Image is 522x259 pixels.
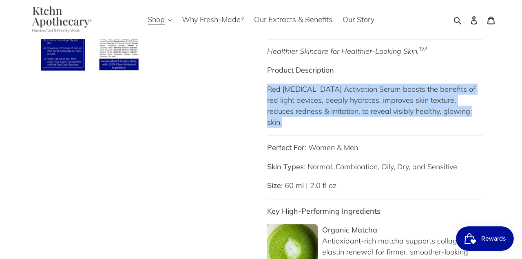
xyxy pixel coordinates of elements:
iframe: Button to open loyalty program pop-up [456,226,514,251]
a: Our Story [338,13,378,26]
a: Our Extracts & Benefits [250,13,336,26]
p: : 60 ml | 2.0 fl oz [267,180,483,191]
a: Why Fresh-Made? [178,13,248,26]
b: Perfect For [267,143,305,152]
span: Our Story [343,15,374,24]
b: Organic Matcha [322,225,377,235]
b: Size [267,181,281,190]
img: Load image into Gallery viewer, Red Light Activation Serum [96,26,142,71]
b: Key High-Performing Ingredients [267,206,380,216]
b: Skin Types [267,162,304,171]
span: Shop [148,15,165,24]
p: : Women & Men [267,142,483,153]
span: Our Extracts & Benefits [254,15,332,24]
p: : Normal, Combination, Oily, Dry, and Sensitive [267,161,483,172]
p: Red [MEDICAL_DATA] Activation Serum boosts the benefits of red light devices, deeply hydrates, im... [267,84,483,128]
span: Why Fresh-Made? [182,15,244,24]
img: Load image into Gallery viewer, Red Light Activation Serum [40,26,86,71]
sup: TM [419,45,427,52]
img: Ktchn Apothecary [22,6,98,33]
em: Healthier Skincare for Healthier-Looking Skin. [267,46,427,56]
button: Shop [144,13,176,26]
b: Product Description [267,65,334,75]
